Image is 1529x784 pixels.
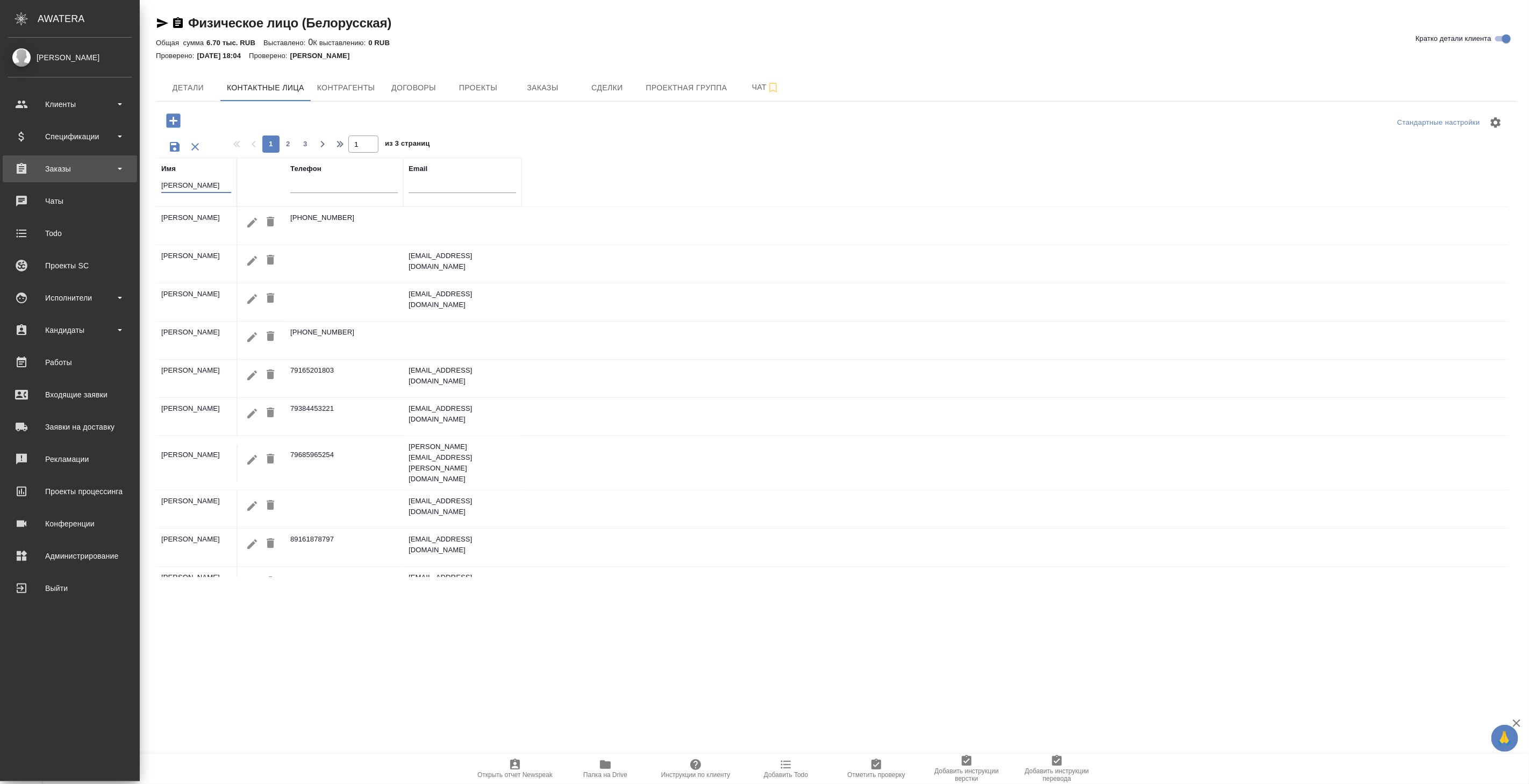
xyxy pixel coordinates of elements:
[651,754,741,784] button: Инструкции по клиенту
[285,322,403,359] td: [PHONE_NUMBER]
[583,771,627,779] span: Папка на Drive
[243,365,261,385] button: Редактировать
[403,436,521,490] td: [PERSON_NAME][EMAIL_ADDRESS][PERSON_NAME][DOMAIN_NAME]
[3,543,137,569] a: Администрирование
[206,39,263,47] p: 6.70 тыс. RUB
[8,516,132,532] div: Конференции
[517,81,568,95] span: Заказы
[161,163,176,174] div: Имя
[243,450,261,469] button: Редактировать
[285,207,403,245] td: [PHONE_NUMBER]
[477,771,553,779] span: Открыть отчет Newspeak
[261,572,280,592] button: Удалить
[8,483,132,500] div: Проекты процессинга
[8,290,132,306] div: Исполнители
[403,490,521,528] td: [EMAIL_ADDRESS][DOMAIN_NAME]
[285,398,403,436] td: 79384453221
[3,349,137,376] a: Работы
[156,360,237,397] td: [PERSON_NAME]
[646,81,727,95] span: Проектная группа
[470,754,560,784] button: Открыть отчет Newspeak
[3,510,137,537] a: Конференции
[921,754,1012,784] button: Добавить инструкции верстки
[280,139,297,149] span: 2
[409,163,427,174] div: Email
[1491,725,1518,752] button: 🙏
[156,283,237,321] td: [PERSON_NAME]
[831,754,921,784] button: Отметить проверку
[243,572,261,592] button: Редактировать
[156,398,237,436] td: [PERSON_NAME]
[403,283,521,321] td: [EMAIL_ADDRESS][DOMAIN_NAME]
[156,52,197,60] p: Проверено:
[3,220,137,247] a: Todo
[261,496,280,516] button: Удалить
[261,327,280,347] button: Удалить
[8,52,132,63] div: [PERSON_NAME]
[185,137,205,157] button: Сбросить фильтры
[3,446,137,473] a: Рекламации
[385,137,430,153] span: из 3 страниц
[8,322,132,338] div: Кандидаты
[156,17,169,30] button: Скопировать ссылку для ЯМессенджера
[403,245,521,283] td: [EMAIL_ADDRESS][DOMAIN_NAME]
[368,39,398,47] p: 0 RUB
[297,139,314,149] span: 3
[581,81,633,95] span: Сделки
[1483,110,1509,136] span: Настроить таблицу
[403,567,521,604] td: [EMAIL_ADDRESS][DOMAIN_NAME]
[317,81,375,95] span: Контрагенты
[403,529,521,566] td: [EMAIL_ADDRESS][DOMAIN_NAME]
[285,444,403,482] td: 79685965254
[156,207,237,245] td: [PERSON_NAME]
[261,289,280,309] button: Удалить
[156,39,206,47] p: Общая сумма
[280,136,297,153] button: 2
[928,767,1005,782] span: Добавить инструкции верстки
[285,529,403,566] td: 89161878797
[3,478,137,505] a: Проекты процессинга
[285,360,403,397] td: 79165201803
[3,252,137,279] a: Проекты SC
[8,548,132,564] div: Администрирование
[261,212,280,232] button: Удалить
[156,529,237,566] td: [PERSON_NAME]
[156,444,237,482] td: [PERSON_NAME]
[261,450,280,469] button: Удалить
[1496,727,1514,750] span: 🙏
[388,81,439,95] span: Договоры
[172,17,184,30] button: Скопировать ссылку
[197,52,249,60] p: [DATE] 18:04
[8,451,132,467] div: Рекламации
[249,52,290,60] p: Проверено:
[403,360,521,397] td: [EMAIL_ADDRESS][DOMAIN_NAME]
[156,36,1517,49] div: 0
[38,8,140,30] div: AWATERA
[767,81,780,94] svg: Подписаться
[661,771,731,779] span: Инструкции по клиенту
[261,251,280,270] button: Удалить
[156,322,237,359] td: [PERSON_NAME]
[313,39,368,47] p: К выставлению:
[1012,754,1102,784] button: Добавить инструкции перевода
[243,289,261,309] button: Редактировать
[8,96,132,112] div: Клиенты
[261,365,280,385] button: Удалить
[1018,767,1096,782] span: Добавить инструкции перевода
[3,575,137,602] a: Выйти
[297,136,314,153] button: 3
[3,188,137,215] a: Чаты
[8,225,132,241] div: Todo
[452,81,504,95] span: Проекты
[8,258,132,274] div: Проекты SC
[8,354,132,370] div: Работы
[1395,115,1483,131] div: split button
[741,754,831,784] button: Добавить Todo
[263,39,308,47] p: Выставлено:
[3,414,137,440] a: Заявки на доставку
[740,81,791,94] span: Чат
[261,403,280,423] button: Удалить
[261,534,280,554] button: Удалить
[764,771,808,779] span: Добавить Todo
[847,771,905,779] span: Отметить проверку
